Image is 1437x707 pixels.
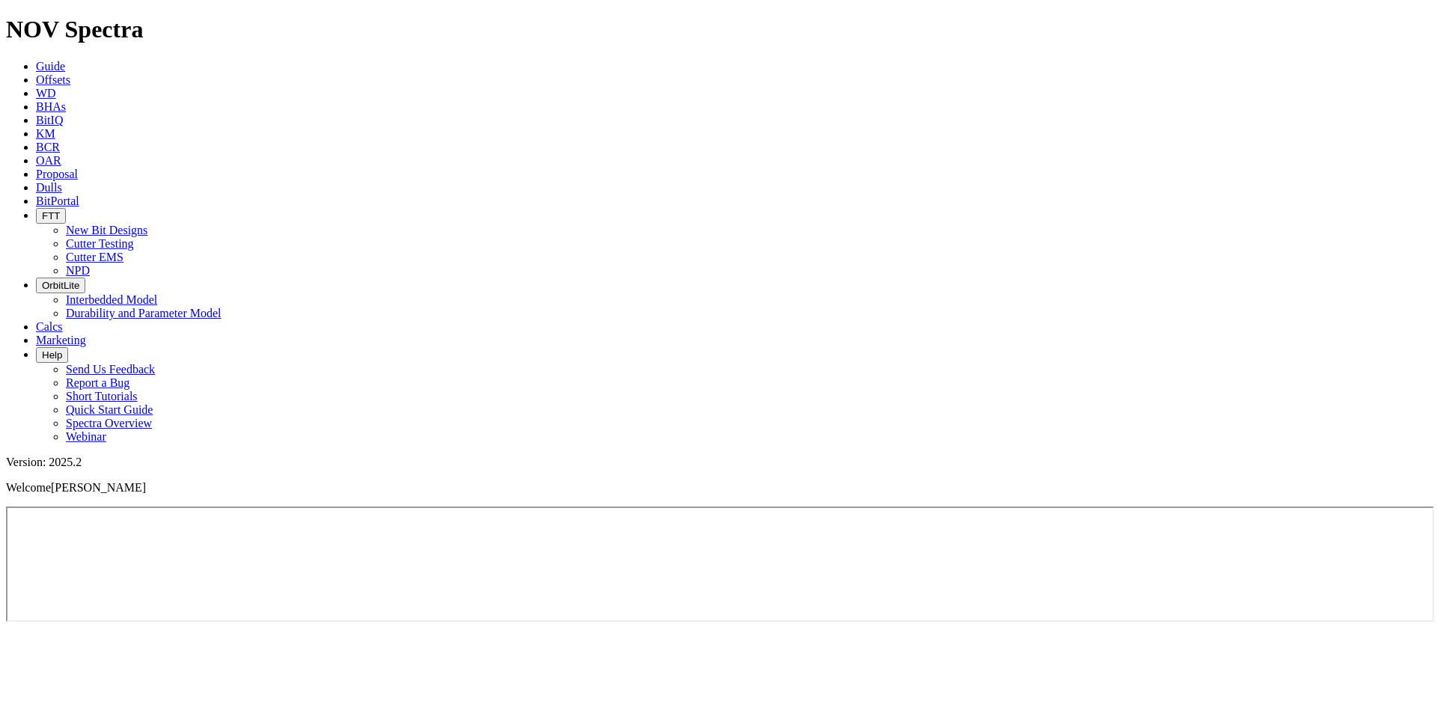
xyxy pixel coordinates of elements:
a: WD [36,87,56,100]
a: New Bit Designs [66,224,147,236]
a: KM [36,127,55,140]
a: Interbedded Model [66,293,157,306]
a: BHAs [36,100,66,113]
a: Cutter EMS [66,251,123,263]
button: Help [36,347,68,363]
a: Marketing [36,334,86,346]
a: BitPortal [36,195,79,207]
a: Cutter Testing [66,237,134,250]
a: Send Us Feedback [66,363,155,376]
a: Durability and Parameter Model [66,307,222,319]
a: NPD [66,264,90,277]
span: Help [42,349,62,361]
a: Spectra Overview [66,417,152,429]
div: Version: 2025.2 [6,456,1431,469]
p: Welcome [6,481,1431,495]
a: Offsets [36,73,70,86]
button: FTT [36,208,66,224]
a: Calcs [36,320,63,333]
a: BitIQ [36,114,63,126]
a: Short Tutorials [66,390,138,403]
a: Guide [36,60,65,73]
span: OrbitLite [42,280,79,291]
button: OrbitLite [36,278,85,293]
a: Dulls [36,181,62,194]
a: Proposal [36,168,78,180]
a: BCR [36,141,60,153]
a: OAR [36,154,61,167]
a: Webinar [66,430,106,443]
span: [PERSON_NAME] [51,481,146,494]
span: FTT [42,210,60,221]
h1: NOV Spectra [6,16,1431,43]
a: Report a Bug [66,376,129,389]
a: Quick Start Guide [66,403,153,416]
